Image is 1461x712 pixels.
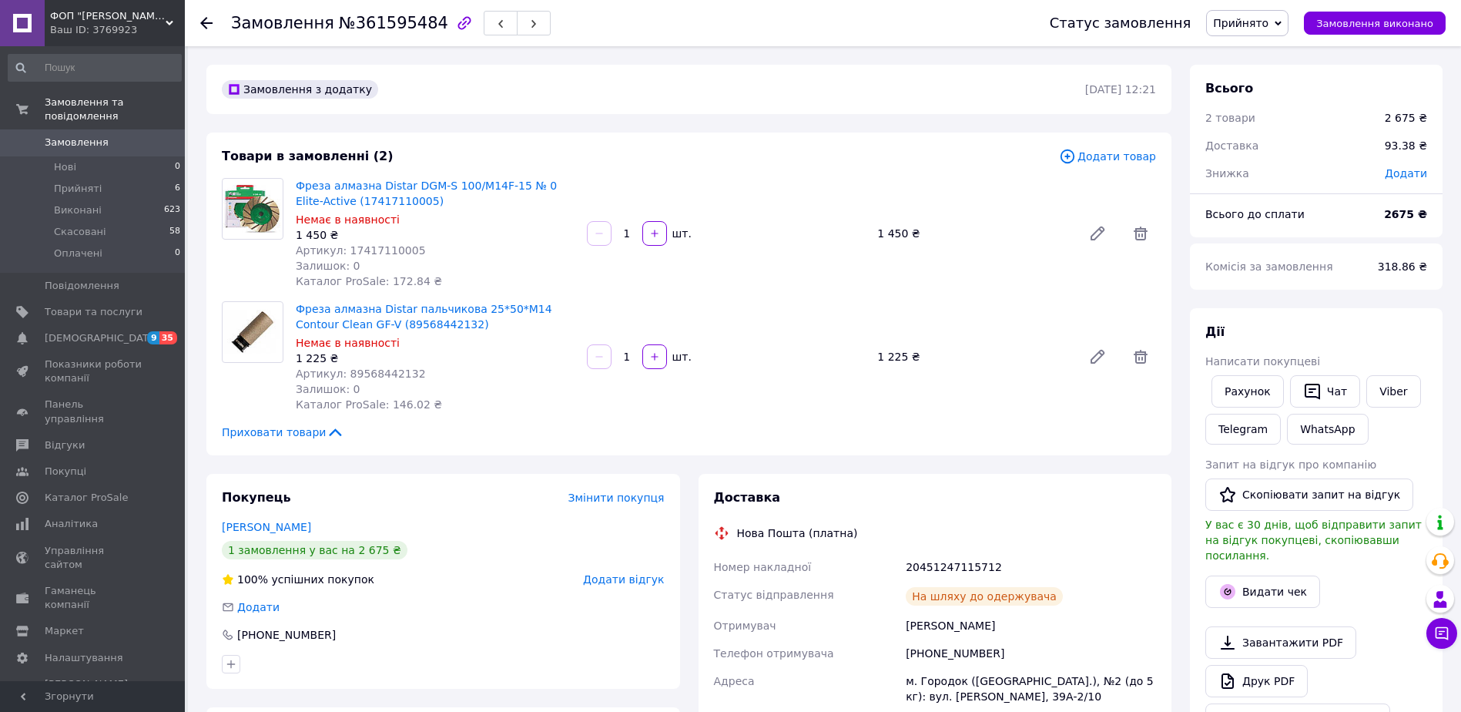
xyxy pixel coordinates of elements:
span: Доставка [714,490,781,505]
span: Каталог ProSale [45,491,128,505]
div: успішних покупок [222,572,374,587]
span: 35 [159,331,177,344]
span: Гаманець компанії [45,584,142,612]
span: Адреса [714,675,755,687]
div: 1 замовлення у вас на 2 675 ₴ [222,541,407,559]
span: 100% [237,573,268,586]
span: Залишок: 0 [296,260,360,272]
span: Замовлення та повідомлення [45,96,185,123]
div: 1 225 ₴ [871,346,1076,368]
span: Доставка [1205,139,1258,152]
span: Написати покупцеві [1205,355,1320,368]
span: Покупці [45,465,86,479]
div: 93.38 ₴ [1376,129,1436,163]
span: Номер накладної [714,561,812,573]
span: Замовлення [45,136,109,149]
button: Скопіювати запит на відгук [1205,479,1413,511]
div: 1 225 ₴ [296,351,575,366]
span: Нові [54,160,76,174]
button: Чат [1290,375,1360,408]
div: [PERSON_NAME] [903,612,1159,640]
a: Редагувати [1082,218,1113,249]
div: Замовлення з додатку [222,80,378,99]
div: [PHONE_NUMBER] [903,640,1159,667]
span: Оплачені [54,247,102,260]
div: Статус замовлення [1050,15,1191,31]
div: 1 450 ₴ [871,223,1076,244]
span: Прийнято [1213,17,1268,29]
span: Виконані [54,203,102,217]
span: Відгуки [45,438,85,452]
span: Налаштування [45,651,123,665]
span: У вас є 30 днів, щоб відправити запит на відгук покупцеві, скопіювавши посилання. [1205,519,1422,562]
span: Каталог ProSale: 172.84 ₴ [296,275,442,287]
span: Товари та послуги [45,305,142,319]
span: №361595484 [339,14,448,32]
a: Редагувати [1082,341,1113,372]
a: Viber [1366,375,1420,408]
span: Додати товар [1059,148,1156,165]
span: Видалити [1125,341,1156,372]
button: Чат з покупцем [1426,618,1457,649]
img: Фреза алмазна Distar DGM-S 100/M14F-15 № 0 Elite-Active (17417110005) [223,185,283,233]
span: Артикул: 17417110005 [296,244,426,257]
span: Повідомлення [45,279,119,293]
div: 1 450 ₴ [296,227,575,243]
input: Пошук [8,54,182,82]
span: Показники роботи компанії [45,358,142,385]
span: Змінити покупця [568,492,665,504]
span: Комісія за замовлення [1205,260,1333,273]
span: 623 [164,203,180,217]
div: Повернутися назад [200,15,213,31]
span: Немає в наявності [296,337,400,349]
div: шт. [669,226,693,241]
span: Залишок: 0 [296,383,360,395]
span: 58 [169,225,180,239]
a: Фреза алмазна Distar DGM-S 100/M14F-15 № 0 Elite-Active (17417110005) [296,180,557,207]
span: Замовлення виконано [1316,18,1433,29]
div: 20451247115712 [903,553,1159,581]
span: Маркет [45,624,84,638]
div: 2 675 ₴ [1385,110,1427,126]
button: Рахунок [1211,375,1284,408]
span: Додати [237,601,280,613]
span: Видалити [1125,218,1156,249]
div: м. Городок ([GEOGRAPHIC_DATA].), №2 (до 5 кг): вул. [PERSON_NAME], 39А-2/10 [903,667,1159,710]
time: [DATE] 12:21 [1085,83,1156,96]
span: Замовлення [231,14,334,32]
span: [DEMOGRAPHIC_DATA] [45,331,159,345]
span: Прийняті [54,182,102,196]
a: Друк PDF [1205,665,1308,697]
span: Скасовані [54,225,106,239]
div: [PHONE_NUMBER] [236,627,337,643]
span: Знижка [1205,167,1249,180]
div: шт. [669,349,693,364]
div: На шляху до одержувача [906,587,1063,606]
span: Панель управління [45,398,142,425]
a: [PERSON_NAME] [222,521,311,533]
span: Приховати товари [222,425,344,440]
span: Додати [1385,167,1427,180]
img: Фреза алмазна Distar пальчикова 25*50*M14 Contour Clean GF-V (89568442132) [223,310,283,355]
div: Ваш ID: 3769923 [50,23,185,37]
span: Артикул: 89568442132 [296,368,426,380]
span: Запит на відгук про компанію [1205,458,1376,471]
span: Аналітика [45,517,98,531]
span: 2 товари [1205,112,1255,124]
span: Отримувач [714,620,776,632]
span: Покупець [222,490,291,505]
button: Замовлення виконано [1304,12,1446,35]
span: Товари в замовленні (2) [222,149,394,163]
span: 318.86 ₴ [1378,260,1427,273]
a: Telegram [1205,414,1281,445]
span: Додати відгук [583,573,664,586]
button: Видати чек [1205,576,1320,608]
span: 0 [175,247,180,260]
span: Всього [1205,81,1253,96]
span: Дії [1205,324,1225,339]
span: 9 [147,331,159,344]
b: 2675 ₴ [1384,208,1427,220]
span: Статус відправлення [714,589,834,601]
span: 6 [175,182,180,196]
span: Всього до сплати [1205,208,1305,220]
